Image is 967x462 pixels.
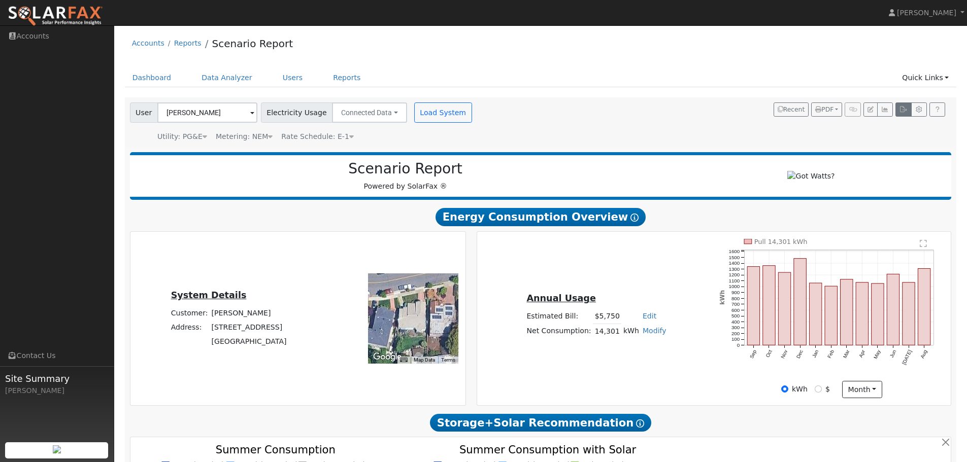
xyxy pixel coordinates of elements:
td: 14,301 [593,324,621,338]
text: Jun [889,349,897,359]
text: 900 [731,290,740,295]
label: $ [825,384,830,395]
rect: onclick="" [918,269,930,345]
td: Address: [169,320,210,334]
text: 800 [731,296,740,301]
a: Data Analyzer [194,68,260,87]
a: Users [275,68,311,87]
div: Powered by SolarFax ® [135,160,676,192]
text: Summer Consumption with Solar [459,443,637,456]
button: Load System [414,102,472,123]
rect: onclick="" [794,259,806,345]
input: $ [815,385,822,393]
td: kWh [621,324,641,338]
td: Customer: [169,306,210,320]
a: Accounts [132,39,164,47]
img: Google [371,350,404,364]
text: Apr [858,349,866,359]
text: Aug [920,349,928,359]
text: 1600 [729,248,740,254]
rect: onclick="" [747,267,759,345]
text: 600 [731,307,740,313]
text: 500 [731,313,740,318]
td: [PERSON_NAME] [210,306,288,320]
div: [PERSON_NAME] [5,385,109,396]
span: Energy Consumption Overview [436,208,646,226]
text: [DATE] [902,349,913,366]
rect: onclick="" [903,282,915,345]
text: 1000 [729,284,740,290]
text: Jan [811,349,820,359]
text: 100 [731,337,740,342]
td: Net Consumption: [525,324,593,338]
rect: onclick="" [779,272,791,345]
h2: Scenario Report [140,160,671,177]
span: User [130,102,158,123]
span: Storage+Solar Recommendation [430,414,651,432]
div: Utility: PG&E [157,131,207,142]
text: 300 [731,325,740,331]
img: retrieve [53,445,61,453]
span: Alias: HETOUC [281,132,354,140]
span: Site Summary [5,372,109,385]
button: Edit User [863,102,878,117]
text: 1100 [729,278,740,283]
i: Show Help [636,419,644,428]
text: Pull 14,301 kWh [754,238,808,245]
rect: onclick="" [841,279,853,345]
img: Got Watts? [787,171,835,182]
text: kWh [719,290,726,305]
rect: onclick="" [763,266,775,345]
text: 400 [731,319,740,325]
input: kWh [781,385,788,393]
button: Connected Data [332,102,407,123]
text:  [920,239,927,247]
text: 1400 [729,260,740,266]
a: Dashboard [125,68,179,87]
text: 1300 [729,266,740,272]
rect: onclick="" [810,283,822,345]
button: month [842,381,882,398]
img: SolarFax [8,6,103,27]
button: Recent [774,102,809,117]
u: Annual Usage [526,293,595,303]
button: Multi-Series Graph [877,102,893,117]
u: System Details [171,290,247,300]
a: Terms (opens in new tab) [441,357,455,363]
td: [STREET_ADDRESS] [210,320,288,334]
div: Metering: NEM [216,131,273,142]
text: 1200 [729,272,740,277]
rect: onclick="" [825,286,837,345]
span: Electricity Usage [261,102,332,123]
text: 0 [737,342,740,348]
a: Reports [325,68,368,87]
text: Summer Consumption [216,443,336,456]
button: Export Interval Data [895,102,911,117]
label: kWh [792,384,808,395]
span: [PERSON_NAME] [897,9,956,17]
text: 1500 [729,255,740,260]
text: Feb [826,349,835,359]
text: 200 [731,331,740,336]
text: Dec [795,349,804,360]
rect: onclick="" [887,274,899,345]
a: Edit [643,312,656,320]
rect: onclick="" [872,283,884,345]
a: Reports [174,39,202,47]
text: 700 [731,301,740,307]
button: Map Data [414,357,435,364]
i: Show Help [630,214,639,222]
text: Nov [780,349,788,360]
td: Estimated Bill: [525,309,593,324]
a: Scenario Report [212,38,293,50]
button: Settings [911,102,927,117]
text: Mar [842,349,851,360]
a: Modify [643,327,666,335]
text: Oct [765,349,774,359]
button: Keyboard shortcuts [400,357,407,364]
text: Sep [749,349,758,360]
a: Help Link [929,102,945,117]
rect: onclick="" [856,282,869,345]
text: May [873,349,882,360]
input: Select a User [157,102,257,123]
